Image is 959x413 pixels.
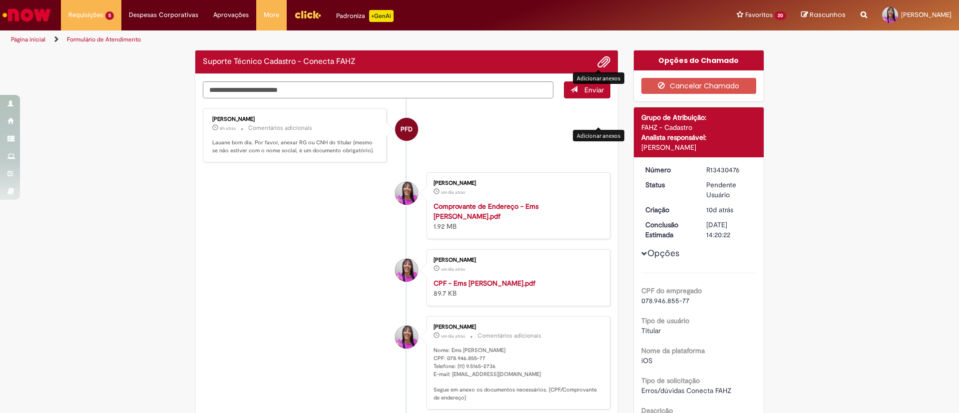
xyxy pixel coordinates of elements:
div: [DATE] 14:20:22 [706,220,753,240]
div: Analista responsável: [641,132,757,142]
span: Despesas Corporativas [129,10,198,20]
span: Erros/dúvidas Conecta FAHZ [641,386,731,395]
h2: Suporte Técnico Cadastro - Conecta FAHZ Histórico de tíquete [203,57,356,66]
span: 078.946.855-77 [641,296,689,305]
div: 19/08/2025 20:26:50 [706,205,753,215]
b: Tipo de usuário [641,316,689,325]
span: [PERSON_NAME] [901,10,952,19]
ul: Trilhas de página [7,30,632,49]
a: Rascunhos [801,10,846,20]
span: um dia atrás [441,266,465,272]
p: Lauane bom dia. Por favor, anexar RG ou CNH do titular (mesmo se não estiver com o nome social, é... [212,139,379,154]
span: 5 [105,11,114,20]
div: Lauane Laissa De Oliveira [395,326,418,349]
span: 8h atrás [220,125,236,131]
img: click_logo_yellow_360x200.png [294,7,321,22]
img: ServiceNow [1,5,52,25]
b: Tipo de solicitação [641,376,700,385]
span: um dia atrás [441,333,465,339]
div: Paloma Freire De Castro Oliveira [395,118,418,141]
p: +GenAi [369,10,394,22]
b: CPF do empregado [641,286,702,295]
div: Opções do Chamado [634,50,764,70]
span: PFD [401,117,413,141]
time: 28/08/2025 09:56:32 [441,333,465,339]
span: 20 [775,11,786,20]
small: Comentários adicionais [248,124,312,132]
div: Padroniza [336,10,394,22]
time: 28/08/2025 09:56:40 [441,266,465,272]
p: Nome: Ems [PERSON_NAME] CPF: 078.946.855-77 Telefone: (11) 9.5165-2736 E-mail: [EMAIL_ADDRESS][DO... [434,347,600,402]
div: [PERSON_NAME] [434,180,600,186]
span: More [264,10,279,20]
textarea: Digite sua mensagem aqui... [203,81,553,98]
div: Pendente Usuário [706,180,753,200]
dt: Criação [638,205,699,215]
time: 29/08/2025 08:49:58 [220,125,236,131]
a: CPF - Ems [PERSON_NAME].pdf [434,279,535,288]
div: Adicionar anexos [573,130,624,141]
small: Comentários adicionais [478,332,541,340]
div: Lauane Laissa De Oliveira [395,259,418,282]
div: FAHZ - Cadastro [641,122,757,132]
div: [PERSON_NAME] [641,142,757,152]
span: iOS [641,356,652,365]
button: Enviar [564,81,610,98]
a: Formulário de Atendimento [67,35,141,43]
span: Titular [641,326,661,335]
dt: Número [638,165,699,175]
div: 89.7 KB [434,278,600,298]
b: Nome da plataforma [641,346,705,355]
div: 1.92 MB [434,201,600,231]
span: Requisições [68,10,103,20]
a: Página inicial [11,35,45,43]
span: Enviar [584,85,604,94]
div: Lauane Laissa De Oliveira [395,182,418,205]
time: 19/08/2025 20:26:50 [706,205,733,214]
div: [PERSON_NAME] [434,324,600,330]
button: Adicionar anexos [597,55,610,68]
dt: Status [638,180,699,190]
span: Rascunhos [810,10,846,19]
span: um dia atrás [441,189,465,195]
time: 28/08/2025 09:57:31 [441,189,465,195]
div: [PERSON_NAME] [212,116,379,122]
span: Favoritos [745,10,773,20]
a: Comprovante de Endereço - Ems [PERSON_NAME].pdf [434,202,538,221]
dt: Conclusão Estimada [638,220,699,240]
span: Aprovações [213,10,249,20]
span: 10d atrás [706,205,733,214]
button: Cancelar Chamado [641,78,757,94]
div: [PERSON_NAME] [434,257,600,263]
div: R13430476 [706,165,753,175]
div: Adicionar anexos [573,72,624,84]
div: Grupo de Atribuição: [641,112,757,122]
